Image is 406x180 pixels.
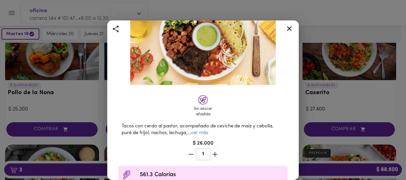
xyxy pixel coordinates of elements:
[191,131,208,135] a: ver más
[198,95,208,105] img: noaddedsugar.png
[122,124,274,135] span: Tacos con cerdo al pastor, acompañado de ceviche de maíz y cebolla, puré de fríjol, nachos, lechu...
[122,170,132,180] img: Contenido calórico
[115,140,291,147] div: $ 26.000
[140,171,284,179] span: 561.3 Calorías
[369,143,400,174] iframe: Messagebird Livechat Widget
[200,151,206,157] span: 1
[193,106,213,117] div: Sin azúcar añadida
[196,148,210,160] button: 1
